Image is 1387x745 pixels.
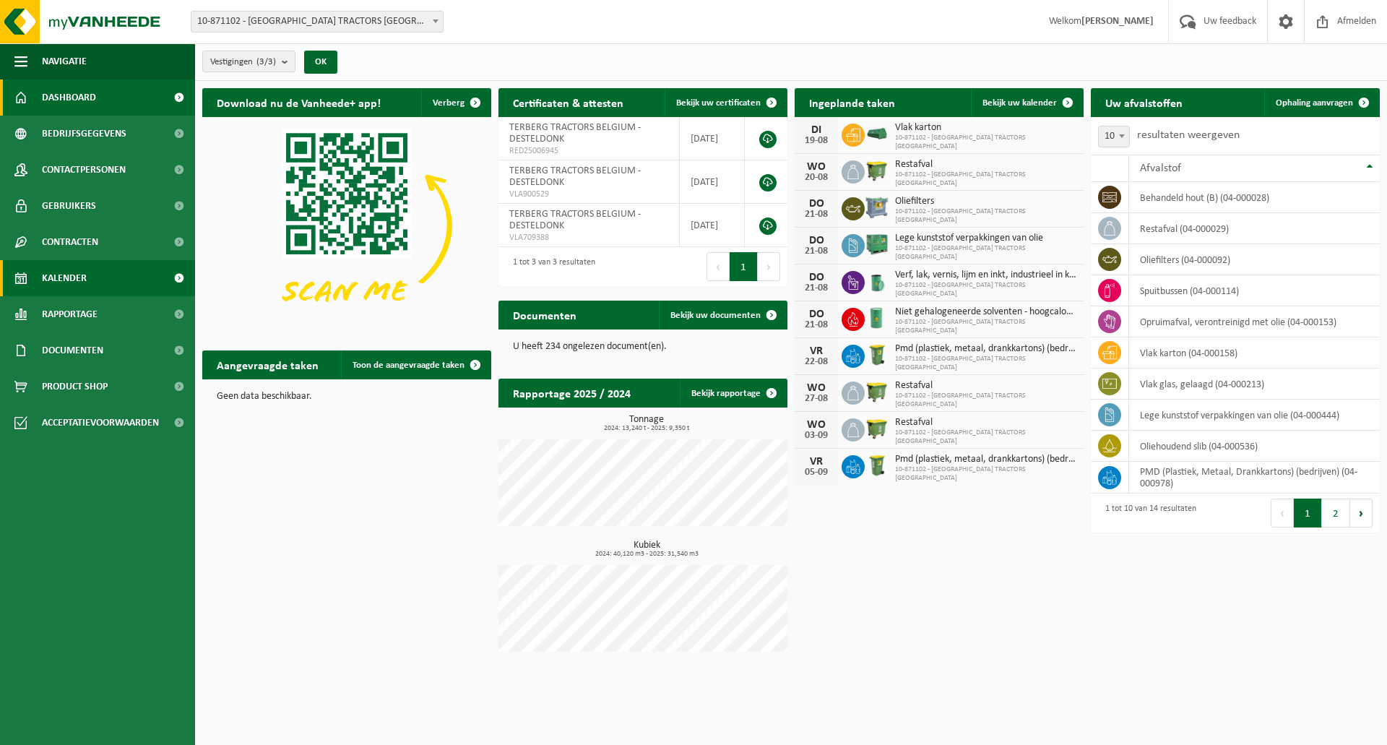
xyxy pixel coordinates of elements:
span: Gebruikers [42,188,96,224]
p: U heeft 234 ongelezen document(en). [513,342,773,352]
span: Verf, lak, vernis, lijm en inkt, industrieel in kleinverpakking [895,270,1076,281]
span: 10-871102 - TERBERG TRACTORS BELGIUM - DESTELDONK [191,12,443,32]
button: 2 [1322,499,1350,527]
td: lege kunststof verpakkingen van olie (04-000444) [1129,400,1380,431]
span: Verberg [433,98,465,108]
div: 21-08 [802,283,831,293]
span: 10-871102 - TERBERG TRACTORS BELGIUM - DESTELDONK [191,11,444,33]
span: 2024: 40,120 m3 - 2025: 31,540 m3 [506,551,787,558]
td: oliefilters (04-000092) [1129,244,1380,275]
span: Niet gehalogeneerde solventen - hoogcalorisch in 200lt-vat [895,306,1076,318]
h3: Kubiek [506,541,787,558]
td: [DATE] [680,117,745,160]
span: 10-871102 - [GEOGRAPHIC_DATA] TRACTORS [GEOGRAPHIC_DATA] [895,355,1076,372]
div: WO [802,382,831,394]
label: resultaten weergeven [1137,129,1240,141]
div: DO [802,235,831,246]
strong: [PERSON_NAME] [1081,16,1154,27]
span: Documenten [42,332,103,369]
button: Vestigingen(3/3) [202,51,295,72]
div: 1 tot 10 van 14 resultaten [1098,497,1196,529]
h2: Ingeplande taken [795,88,909,116]
h3: Tonnage [506,415,787,432]
img: WB-1100-HPE-GN-50 [865,158,889,183]
div: 21-08 [802,210,831,220]
span: Bekijk uw documenten [670,311,761,320]
td: [DATE] [680,204,745,247]
a: Bekijk uw documenten [659,301,786,330]
span: Product Shop [42,369,108,405]
a: Ophaling aanvragen [1264,88,1378,117]
td: PMD (Plastiek, Metaal, Drankkartons) (bedrijven) (04-000978) [1129,462,1380,494]
div: 21-08 [802,246,831,257]
img: WB-1100-HPE-GN-50 [865,379,889,404]
span: TERBERG TRACTORS BELGIUM - DESTELDONK [509,165,641,188]
button: Verberg [421,88,490,117]
span: 10-871102 - [GEOGRAPHIC_DATA] TRACTORS [GEOGRAPHIC_DATA] [895,244,1076,262]
img: HK-XK-22-GN-00 [865,127,889,140]
img: PB-AP-0800-MET-02-01 [865,195,889,220]
span: 10-871102 - [GEOGRAPHIC_DATA] TRACTORS [GEOGRAPHIC_DATA] [895,429,1076,446]
div: VR [802,345,831,357]
img: Download de VHEPlus App [202,117,491,334]
a: Toon de aangevraagde taken [341,350,490,379]
img: WB-0240-HPE-GN-51 [865,453,889,478]
div: 05-09 [802,468,831,478]
span: Rapportage [42,296,98,332]
td: behandeld hout (B) (04-000028) [1129,182,1380,213]
h2: Rapportage 2025 / 2024 [498,379,645,407]
span: Kalender [42,260,87,296]
img: WB-0240-HPE-GN-51 [865,343,889,367]
a: Bekijk rapportage [680,379,786,408]
img: PB-LD-00200-MET-31 [865,306,889,330]
span: Vlak karton [895,122,1076,134]
h2: Certificaten & attesten [498,88,638,116]
span: 10-871102 - [GEOGRAPHIC_DATA] TRACTORS [GEOGRAPHIC_DATA] [895,207,1076,225]
span: 10 [1098,126,1130,147]
span: 10-871102 - [GEOGRAPHIC_DATA] TRACTORS [GEOGRAPHIC_DATA] [895,392,1076,409]
span: 10 [1099,126,1129,147]
button: 1 [730,252,758,281]
div: 22-08 [802,357,831,367]
button: Previous [1271,499,1294,527]
div: 21-08 [802,320,831,330]
span: Restafval [895,159,1076,171]
span: Bedrijfsgegevens [42,116,126,152]
span: 2024: 13,240 t - 2025: 9,350 t [506,425,787,432]
h2: Download nu de Vanheede+ app! [202,88,395,116]
div: 19-08 [802,136,831,146]
span: Vestigingen [210,51,276,73]
button: OK [304,51,337,74]
div: WO [802,419,831,431]
div: DO [802,272,831,283]
span: Contactpersonen [42,152,126,188]
span: Restafval [895,417,1076,429]
div: DO [802,198,831,210]
div: DI [802,124,831,136]
span: Pmd (plastiek, metaal, drankkartons) (bedrijven) [895,343,1076,355]
img: WB-1100-HPE-GN-50 [865,416,889,441]
span: 10-871102 - [GEOGRAPHIC_DATA] TRACTORS [GEOGRAPHIC_DATA] [895,465,1076,483]
span: Bekijk uw certificaten [676,98,761,108]
p: Geen data beschikbaar. [217,392,477,402]
span: TERBERG TRACTORS BELGIUM - DESTELDONK [509,209,641,231]
button: 1 [1294,499,1322,527]
span: TERBERG TRACTORS BELGIUM - DESTELDONK [509,122,641,145]
span: Dashboard [42,79,96,116]
a: Bekijk uw certificaten [665,88,786,117]
div: 20-08 [802,173,831,183]
span: Toon de aangevraagde taken [353,361,465,370]
h2: Aangevraagde taken [202,350,333,379]
span: Ophaling aanvragen [1276,98,1353,108]
img: PB-HB-1400-HPE-GN-01 [865,232,889,257]
span: VLA900529 [509,189,668,200]
span: Bekijk uw kalender [982,98,1057,108]
span: 10-871102 - [GEOGRAPHIC_DATA] TRACTORS [GEOGRAPHIC_DATA] [895,281,1076,298]
td: spuitbussen (04-000114) [1129,275,1380,306]
span: Lege kunststof verpakkingen van olie [895,233,1076,244]
span: 10-871102 - [GEOGRAPHIC_DATA] TRACTORS [GEOGRAPHIC_DATA] [895,134,1076,151]
span: RED25006945 [509,145,668,157]
div: 27-08 [802,394,831,404]
div: WO [802,161,831,173]
count: (3/3) [256,57,276,66]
